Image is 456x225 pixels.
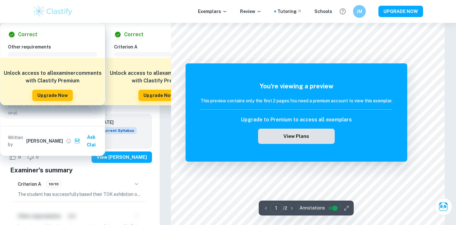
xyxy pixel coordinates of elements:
h5: You're viewing a preview [200,81,392,91]
button: View full profile [64,137,73,145]
h6: Unlock access to all examiner comments with Clastify Premium [3,69,102,85]
span: Current Syllabus [99,127,137,134]
button: Ask Clai [73,132,102,151]
p: Written by [8,134,25,148]
h6: Criterion A [18,181,41,188]
button: Upgrade Now [138,90,179,101]
h6: [PERSON_NAME] [26,138,63,145]
span: Annotations [300,205,325,211]
button: Ask Clai [434,198,452,215]
button: Help and Feedback [337,6,348,17]
span: 0 [33,154,42,160]
p: Review [240,8,262,15]
div: This exemplar is based on the current syllabus. Feel free to refer to it for inspiration/ideas wh... [99,127,137,134]
img: clai.svg [74,138,80,144]
h6: Upgrade to Premium to access all exemplars [241,116,352,124]
h6: Correct [124,31,143,38]
p: Exemplars [198,8,227,15]
h6: JM [356,8,363,15]
button: View [PERSON_NAME] [92,151,152,163]
h5: Examiner's summary [10,165,149,175]
button: UPGRADE NOW [378,6,423,17]
h6: Correct [18,31,37,38]
h6: This preview contains only the first 2 pages. You need a premium account to view this exemplar. [200,97,392,104]
h6: Other requirements [8,43,102,50]
a: Tutoring [277,8,302,15]
span: 10/10 [47,181,61,187]
p: / 2 [283,205,287,212]
h6: Unlock access to all examiner comments with Clastify Premium [110,69,208,85]
span: 9 [15,154,24,160]
h6: Criterion A [114,43,208,50]
button: Upgrade Now [32,90,73,101]
a: Schools [314,8,332,15]
p: The student has successfully based their TOK exhibition on one of the 35 prompts released by the ... [18,191,142,198]
div: Dislike [26,152,42,162]
button: View Plans [258,129,335,144]
img: Clastify logo [33,5,73,18]
button: JM [353,5,366,18]
h6: [DATE] [99,119,132,126]
div: Like [8,152,24,162]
